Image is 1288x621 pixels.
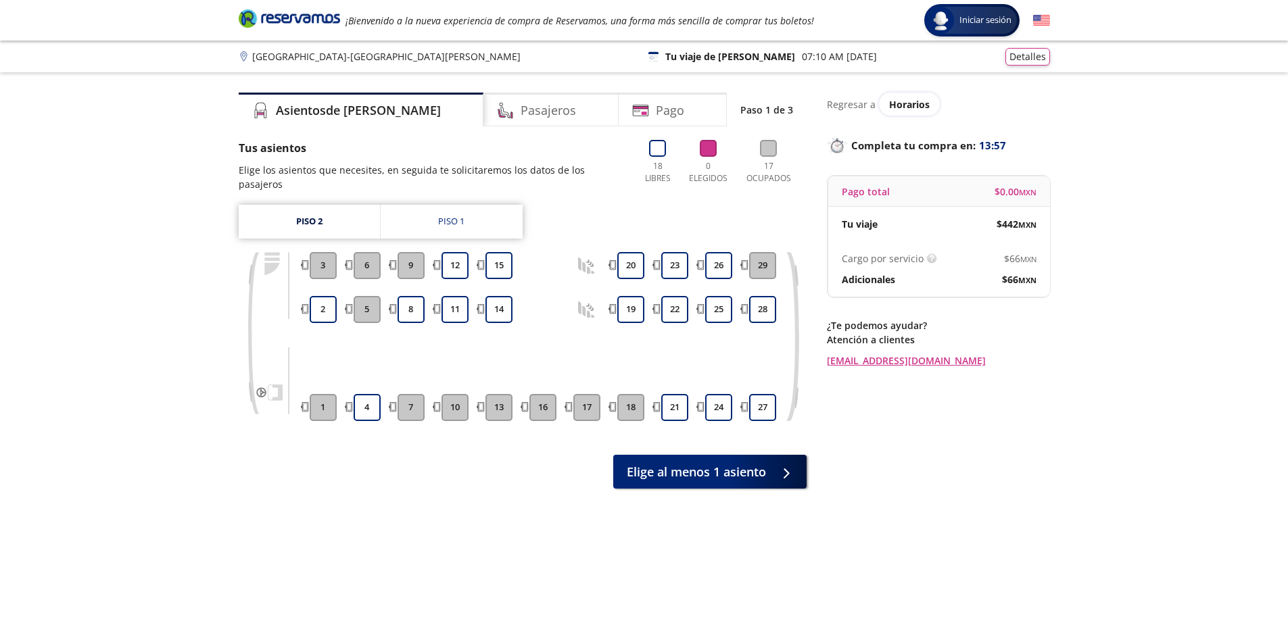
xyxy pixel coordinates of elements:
[995,184,1036,199] span: $ 0.00
[1002,272,1036,287] span: $ 66
[276,101,441,120] h4: Asientos de [PERSON_NAME]
[438,215,464,228] div: Piso 1
[661,394,688,421] button: 21
[705,252,732,279] button: 26
[398,296,425,323] button: 8
[741,160,796,184] p: 17 Ocupados
[529,394,556,421] button: 16
[239,205,380,239] a: Piso 2
[827,332,1050,347] p: Atención a clientes
[442,394,469,421] button: 10
[661,296,688,323] button: 22
[749,296,776,323] button: 28
[354,296,381,323] button: 5
[1018,220,1036,230] small: MXN
[613,455,807,489] button: Elige al menos 1 asiento
[310,252,337,279] button: 3
[997,217,1036,231] span: $ 442
[705,296,732,323] button: 25
[802,49,877,64] p: 07:10 AM [DATE]
[827,97,876,111] p: Regresar a
[310,394,337,421] button: 1
[827,93,1050,116] div: Regresar a ver horarios
[842,217,878,231] p: Tu viaje
[239,140,626,156] p: Tus asientos
[740,103,793,117] p: Paso 1 de 3
[705,394,732,421] button: 24
[640,160,676,184] p: 18 Libres
[239,8,340,32] a: Brand Logo
[842,272,895,287] p: Adicionales
[749,252,776,279] button: 29
[521,101,576,120] h4: Pasajeros
[381,205,523,239] a: Piso 1
[656,101,684,120] h4: Pago
[354,394,381,421] button: 4
[842,251,924,266] p: Cargo por servicio
[1005,48,1050,66] button: Detalles
[345,14,814,27] em: ¡Bienvenido a la nueva experiencia de compra de Reservamos, una forma más sencilla de comprar tus...
[889,98,930,111] span: Horarios
[485,394,512,421] button: 13
[398,252,425,279] button: 9
[1033,12,1050,29] button: English
[954,14,1017,27] span: Iniciar sesión
[239,8,340,28] i: Brand Logo
[1020,254,1036,264] small: MXN
[617,296,644,323] button: 19
[686,160,731,184] p: 0 Elegidos
[842,184,890,199] p: Pago total
[617,252,644,279] button: 20
[573,394,600,421] button: 17
[485,296,512,323] button: 14
[1018,275,1036,285] small: MXN
[661,252,688,279] button: 23
[398,394,425,421] button: 7
[627,463,766,481] span: Elige al menos 1 asiento
[485,252,512,279] button: 15
[239,163,626,191] p: Elige los asientos que necesites, en seguida te solicitaremos los datos de los pasajeros
[665,49,795,64] p: Tu viaje de [PERSON_NAME]
[442,252,469,279] button: 12
[1004,251,1036,266] span: $ 66
[354,252,381,279] button: 6
[827,353,1050,368] a: [EMAIL_ADDRESS][DOMAIN_NAME]
[1019,187,1036,197] small: MXN
[310,296,337,323] button: 2
[749,394,776,421] button: 27
[442,296,469,323] button: 11
[979,138,1006,153] span: 13:57
[827,318,1050,332] p: ¿Te podemos ayudar?
[617,394,644,421] button: 18
[252,49,521,64] p: [GEOGRAPHIC_DATA] - [GEOGRAPHIC_DATA][PERSON_NAME]
[827,136,1050,155] p: Completa tu compra en :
